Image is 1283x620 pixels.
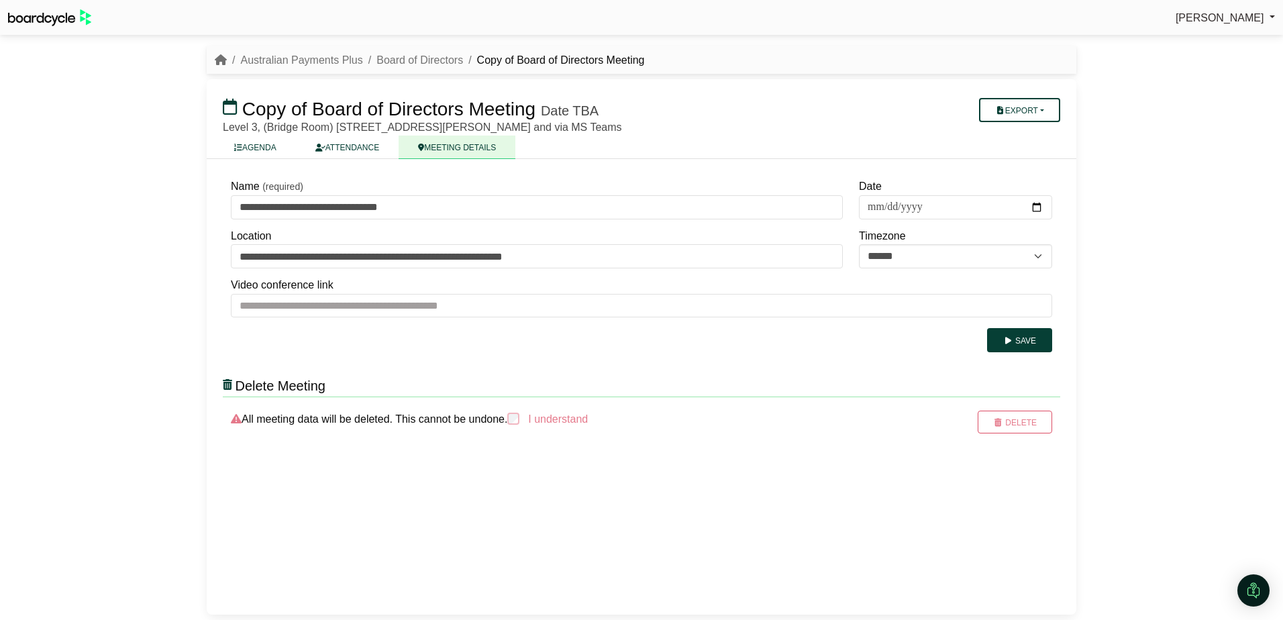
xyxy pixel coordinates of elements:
li: Copy of Board of Directors Meeting [463,52,644,69]
span: Delete Meeting [235,378,325,393]
label: Location [231,227,272,245]
button: Delete [978,411,1052,433]
label: Video conference link [231,276,333,294]
div: Date TBA [541,103,599,119]
nav: breadcrumb [215,52,645,69]
label: Timezone [859,227,906,245]
label: Name [231,178,260,195]
img: BoardcycleBlackGreen-aaafeed430059cb809a45853b8cf6d952af9d84e6e89e1f1685b34bfd5cb7d64.svg [8,9,91,26]
a: [PERSON_NAME] [1176,9,1275,27]
label: Date [859,178,882,195]
a: ATTENDANCE [296,136,399,159]
span: [PERSON_NAME] [1176,12,1264,23]
a: AGENDA [215,136,296,159]
small: (required) [262,181,303,192]
div: Open Intercom Messenger [1237,574,1270,607]
span: Copy of Board of Directors Meeting [242,99,535,119]
label: I understand [527,411,588,428]
div: All meeting data will be deleted. This cannot be undone. [223,411,921,433]
button: Save [987,328,1052,352]
a: Australian Payments Plus [240,54,362,66]
a: Board of Directors [376,54,463,66]
a: MEETING DETAILS [399,136,515,159]
button: Export [979,98,1060,122]
span: Level 3, (Bridge Room) [STREET_ADDRESS][PERSON_NAME] and via MS Teams [223,121,622,133]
